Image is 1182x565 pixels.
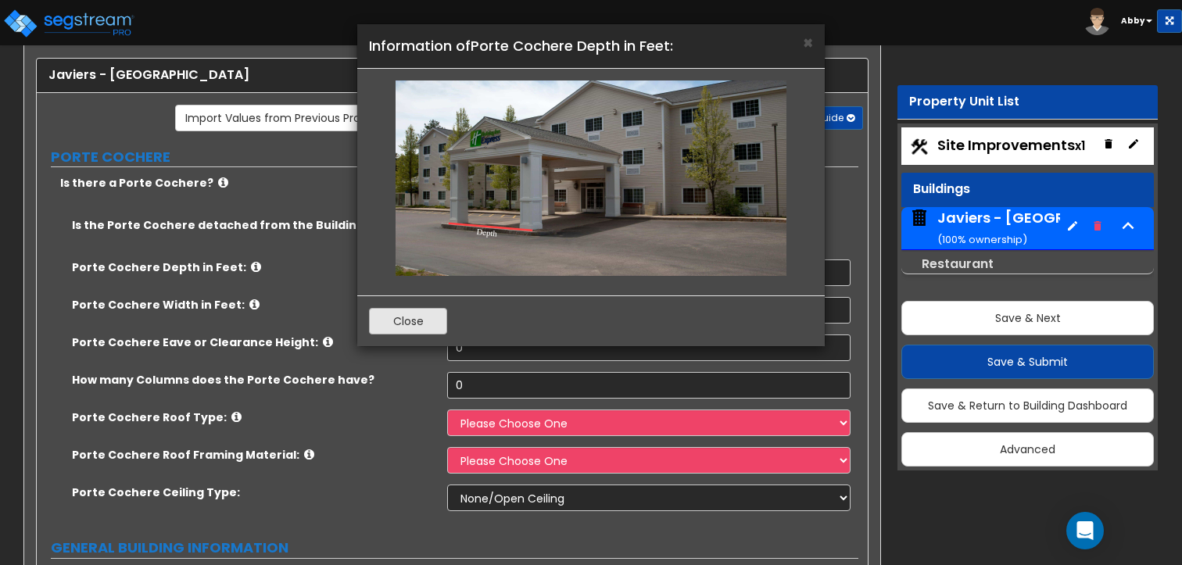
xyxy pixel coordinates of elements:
[803,34,813,51] button: Close
[1066,512,1104,549] div: Open Intercom Messenger
[803,31,813,54] span: ×
[369,308,447,334] button: Close
[369,36,813,56] h4: Information of Porte Cochere Depth in Feet:
[396,80,786,276] img: porte-cochere-depth.jpg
